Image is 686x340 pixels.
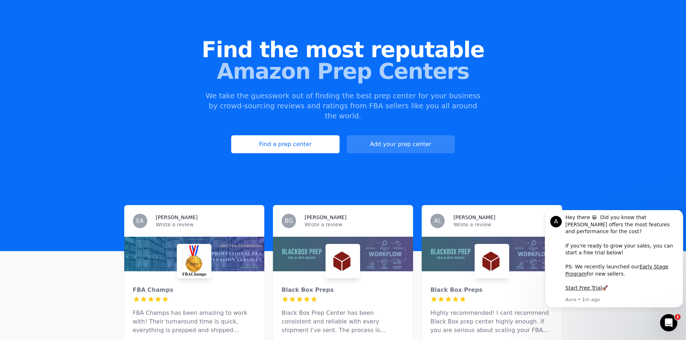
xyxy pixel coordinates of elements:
[12,39,674,60] span: Find the most reputable
[327,245,359,277] img: Black Box Preps
[430,309,553,335] p: Highly recommended! I cant recommend Black Box prep center highly enough. If you are serious abou...
[453,214,495,221] h3: [PERSON_NAME]
[23,75,60,81] a: Start Free Trial
[156,214,198,221] h3: [PERSON_NAME]
[23,4,136,85] div: Message content
[178,245,210,277] img: FBA Champs
[60,75,66,81] b: 🚀
[434,218,441,224] span: AL
[305,214,346,221] h3: [PERSON_NAME]
[23,4,136,82] div: Hey there 😀 Did you know that [PERSON_NAME] offers the most features and performance for the cost...
[476,245,508,277] img: Black Box Preps
[23,86,136,93] p: Message from Aura, sent 1m ago
[542,210,686,312] iframe: Intercom notifications message
[284,218,293,224] span: BG
[156,221,256,228] p: Wrote a review
[23,54,126,67] a: Early Stage Program
[430,286,553,294] div: Black Box Preps
[305,221,404,228] p: Wrote a review
[205,91,481,121] p: We take the guesswork out of finding the best prep center for your business by crowd-sourcing rev...
[347,135,455,153] a: Add your prep center
[282,286,404,294] div: Black Box Preps
[660,314,677,331] iframe: Intercom live chat
[675,314,681,320] span: 1
[133,309,256,335] p: FBA Champs has been amazing to work with! Their turnaround time is quick, everything is prepped a...
[453,221,553,228] p: Wrote a review
[282,309,404,335] p: Black Box Prep Center has been consistent and reliable with every shipment I’ve sent. The process...
[8,6,20,17] div: Profile image for Aura
[133,286,256,294] div: FBA Champs
[136,218,144,224] span: EA
[231,135,339,153] a: Find a prep center
[12,60,674,82] span: Amazon Prep Centers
